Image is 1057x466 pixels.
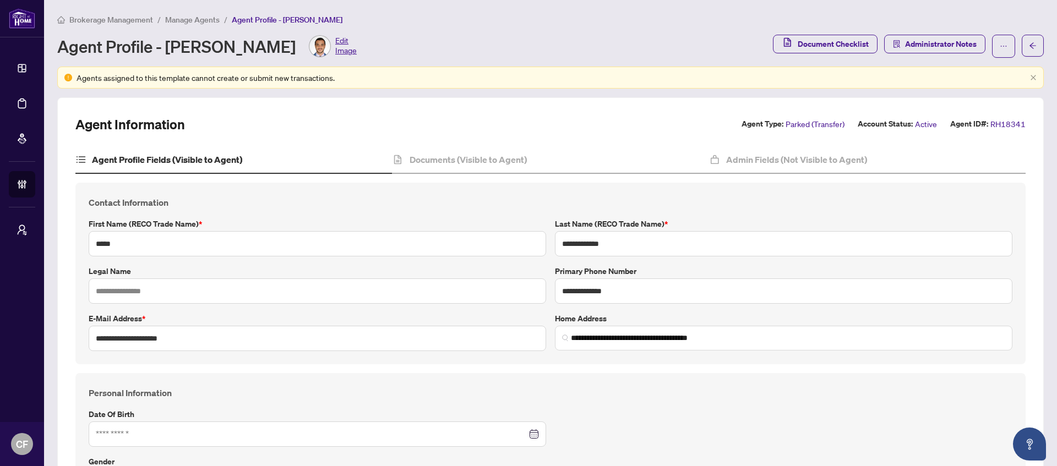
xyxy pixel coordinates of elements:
span: Brokerage Management [69,15,153,25]
div: Agent Profile - [PERSON_NAME] [57,35,357,57]
img: logo [9,8,35,29]
span: RH18341 [990,118,1026,130]
li: / [157,13,161,26]
label: Primary Phone Number [555,265,1012,277]
li: / [224,13,227,26]
h4: Contact Information [89,196,1012,209]
span: Edit Image [335,35,357,57]
span: Agent Profile - [PERSON_NAME] [232,15,342,25]
label: First Name (RECO Trade Name) [89,218,546,230]
span: Manage Agents [165,15,220,25]
span: home [57,16,65,24]
span: exclamation-circle [64,74,72,81]
label: E-mail Address [89,313,546,325]
h4: Admin Fields (Not Visible to Agent) [726,153,867,166]
button: close [1030,74,1037,81]
span: user-switch [17,224,28,235]
span: arrow-left [1029,42,1037,50]
span: ellipsis [1000,42,1007,50]
h4: Personal Information [89,386,1012,399]
button: Administrator Notes [884,35,985,53]
span: Active [915,118,937,130]
label: Agent ID#: [950,118,988,130]
img: search_icon [562,335,569,341]
img: Profile Icon [309,36,330,57]
span: solution [893,40,901,48]
span: Administrator Notes [905,35,977,53]
div: Agents assigned to this template cannot create or submit new transactions. [77,72,1026,84]
label: Agent Type: [742,118,783,130]
span: Document Checklist [798,35,869,53]
h4: Agent Profile Fields (Visible to Agent) [92,153,242,166]
label: Account Status: [858,118,913,130]
span: Parked (Transfer) [786,118,844,130]
label: Date of Birth [89,408,546,420]
button: Open asap [1013,427,1046,460]
label: Last Name (RECO Trade Name) [555,218,1012,230]
span: CF [16,436,28,452]
h2: Agent Information [75,116,185,133]
label: Home Address [555,313,1012,325]
button: Document Checklist [773,35,878,53]
h4: Documents (Visible to Agent) [410,153,527,166]
label: Legal Name [89,265,546,277]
